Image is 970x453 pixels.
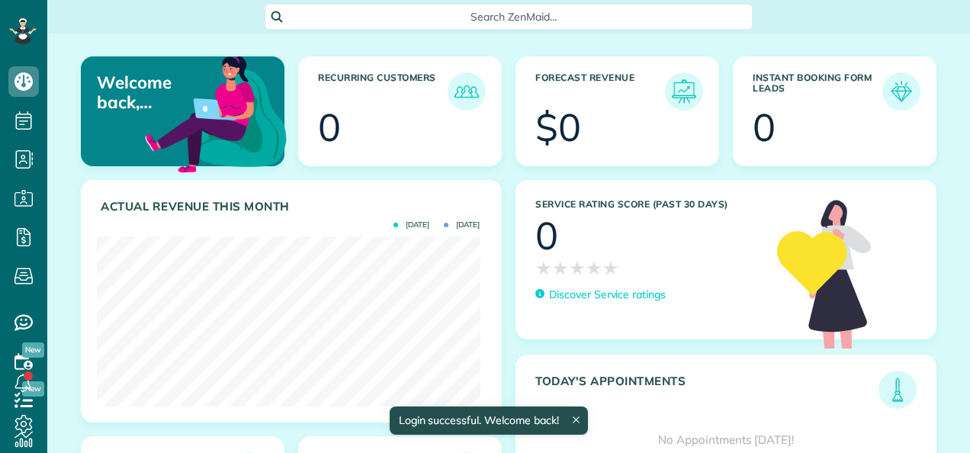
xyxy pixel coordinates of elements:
[552,255,569,281] span: ★
[97,72,217,113] p: Welcome back, [PERSON_NAME]!
[753,72,882,111] h3: Instant Booking Form Leads
[886,76,917,107] img: icon_form_leads-04211a6a04a5b2264e4ee56bc0799ec3eb69b7e499cbb523a139df1d13a81ae0.png
[535,217,558,255] div: 0
[535,72,665,111] h3: Forecast Revenue
[389,406,587,435] div: Login successful. Welcome back!
[535,374,878,409] h3: Today's Appointments
[753,108,776,146] div: 0
[22,342,44,358] span: New
[318,72,448,111] h3: Recurring Customers
[535,255,552,281] span: ★
[535,108,581,146] div: $0
[101,200,486,214] h3: Actual Revenue this month
[569,255,586,281] span: ★
[882,374,913,405] img: icon_todays_appointments-901f7ab196bb0bea1936b74009e4eb5ffbc2d2711fa7634e0d609ed5ef32b18b.png
[586,255,602,281] span: ★
[142,39,290,187] img: dashboard_welcome-42a62b7d889689a78055ac9021e634bf52bae3f8056760290aed330b23ab8690.png
[393,221,429,229] span: [DATE]
[669,76,699,107] img: icon_forecast_revenue-8c13a41c7ed35a8dcfafea3cbb826a0462acb37728057bba2d056411b612bbbe.png
[535,287,666,303] a: Discover Service ratings
[602,255,619,281] span: ★
[535,199,762,210] h3: Service Rating score (past 30 days)
[444,221,480,229] span: [DATE]
[318,108,341,146] div: 0
[549,287,666,303] p: Discover Service ratings
[451,76,482,107] img: icon_recurring_customers-cf858462ba22bcd05b5a5880d41d6543d210077de5bb9ebc9590e49fd87d84ed.png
